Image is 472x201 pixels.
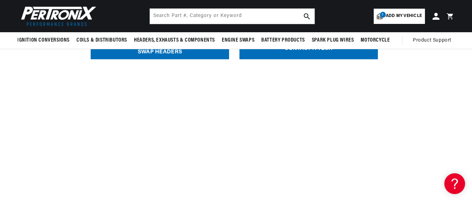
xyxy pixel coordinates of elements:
span: Battery Products [261,37,305,44]
span: Engine Swaps [222,37,254,44]
summary: Engine Swaps [218,32,258,49]
span: Coils & Distributors [76,37,127,44]
a: 2Add my vehicle [374,9,425,24]
summary: Ignition Conversions [17,32,73,49]
summary: Motorcycle [357,32,393,49]
span: 2 [380,12,386,18]
input: Search Part #, Category or Keyword [150,9,315,24]
summary: Product Support [413,32,455,49]
summary: Headers, Exhausts & Components [130,32,218,49]
span: Headers, Exhausts & Components [134,37,215,44]
span: Spark Plug Wires [312,37,354,44]
img: Pertronix [17,4,97,28]
span: Ignition Conversions [17,37,70,44]
span: Product Support [413,37,451,44]
summary: Spark Plug Wires [308,32,357,49]
button: search button [299,9,315,24]
summary: Coils & Distributors [73,32,130,49]
summary: Battery Products [258,32,308,49]
span: Add my vehicle [386,13,422,19]
span: Motorcycle [361,37,390,44]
